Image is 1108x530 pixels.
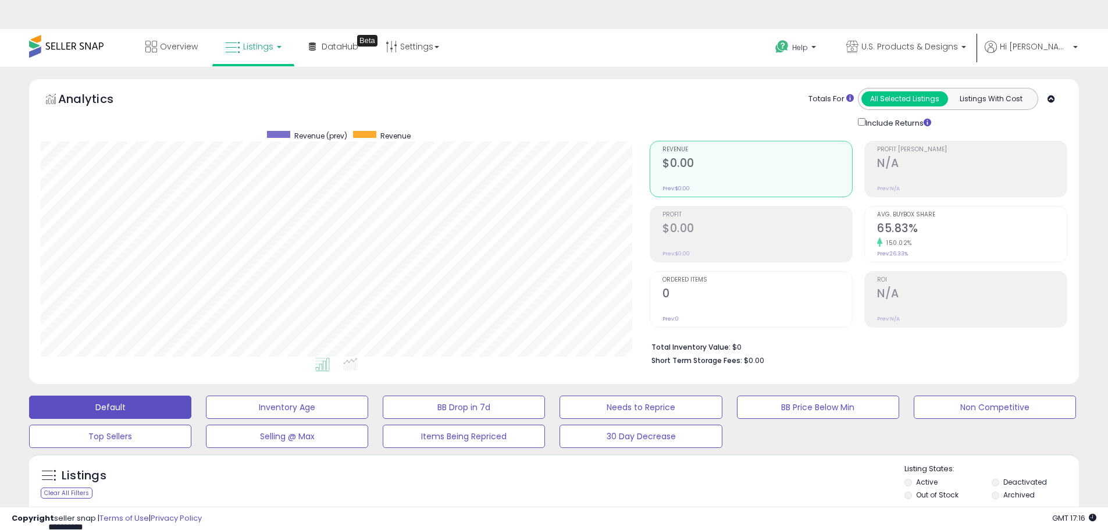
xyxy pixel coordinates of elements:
h2: 65.83% [877,222,1067,237]
span: Revenue (prev) [294,131,347,141]
a: Hi [PERSON_NAME] [985,41,1078,67]
div: Tooltip anchor [357,35,377,47]
h2: $0.00 [662,156,852,172]
label: Deactivated [1003,477,1047,487]
span: Hi [PERSON_NAME] [1000,41,1070,52]
a: Listings [216,29,290,64]
span: 2025-09-10 17:16 GMT [1052,513,1096,524]
small: Prev: 0 [662,315,679,322]
small: Prev: $0.00 [662,250,690,257]
a: Help [766,31,828,67]
span: Overview [160,41,198,52]
div: Clear All Filters [41,488,92,499]
h2: N/A [877,287,1067,303]
button: Non Competitive [914,396,1076,419]
div: Include Returns [849,116,945,129]
span: DataHub [322,41,358,52]
span: U.S. Products & Designs [861,41,958,52]
button: Default [29,396,191,419]
span: $0.00 [744,355,764,366]
button: 30 Day Decrease [560,425,722,448]
button: BB Drop in 7d [383,396,545,419]
span: ROI [877,277,1067,283]
a: U.S. Products & Designs [838,29,975,67]
h2: $0.00 [662,222,852,237]
a: Overview [137,29,206,64]
b: Short Term Storage Fees: [651,355,742,365]
h5: Analytics [58,91,136,110]
div: seller snap | | [12,513,202,524]
a: Terms of Use [99,513,149,524]
button: BB Price Below Min [737,396,899,419]
strong: Copyright [12,513,54,524]
button: Inventory Age [206,396,368,419]
p: Listing States: [904,464,1079,475]
li: $0 [651,339,1059,353]
label: Active [916,477,938,487]
h2: 0 [662,287,852,303]
button: Top Sellers [29,425,191,448]
h5: Listings [62,468,106,484]
small: Prev: $0.00 [662,185,690,192]
div: Totals For [808,94,854,105]
button: Items Being Repriced [383,425,545,448]
i: Get Help [775,40,789,54]
button: Selling @ Max [206,425,368,448]
button: Listings With Cost [947,91,1034,106]
span: Avg. Buybox Share [877,212,1067,218]
a: Privacy Policy [151,513,202,524]
h2: N/A [877,156,1067,172]
label: Out of Stock [916,490,959,500]
label: Archived [1003,490,1035,500]
small: Prev: N/A [877,315,900,322]
button: All Selected Listings [861,91,948,106]
small: Prev: N/A [877,185,900,192]
b: Total Inventory Value: [651,342,731,352]
span: Profit [662,212,852,218]
small: 150.02% [882,239,912,247]
span: Listings [243,41,273,52]
button: Needs to Reprice [560,396,722,419]
span: Profit [PERSON_NAME] [877,147,1067,153]
a: DataHub [300,29,367,64]
span: Help [792,42,808,52]
a: Settings [377,29,448,64]
span: Ordered Items [662,277,852,283]
small: Prev: 26.33% [877,250,908,257]
span: Revenue [662,147,852,153]
span: Revenue [380,131,411,141]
